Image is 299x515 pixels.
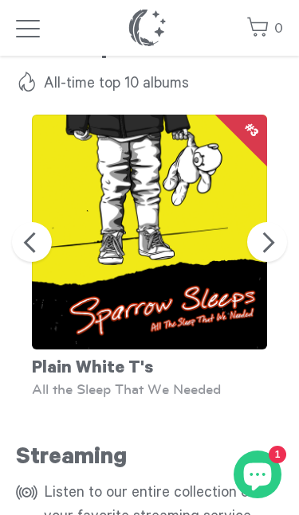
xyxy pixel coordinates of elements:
img: SparrowSleeps-PlainWhiteT_s-AllTheSleepThatWeNeeded-Cover_grande.png [32,115,267,349]
a: 0 [246,12,283,46]
h4: All-time top 10 albums [16,73,283,97]
inbox-online-store-chat: Shopify online store chat [229,451,286,502]
button: Next [247,222,287,262]
h1: Sparrow Sleeps [128,8,171,48]
a: Plain White T's All the Sleep That We Needed [32,115,267,397]
button: Previous [12,222,52,262]
h2: Streaming [16,445,283,474]
div: All the Sleep That We Needed [32,381,267,397]
div: Plain White T's [32,349,267,381]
